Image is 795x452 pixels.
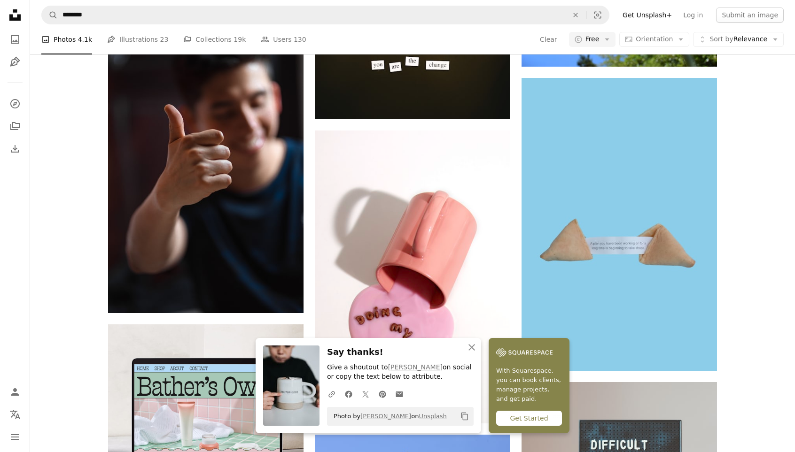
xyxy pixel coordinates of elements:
[693,32,784,47] button: Sort byRelevance
[107,24,168,54] a: Illustrations 23
[315,272,510,281] a: pink ceramic mug with love print
[6,428,24,446] button: Menu
[539,32,558,47] button: Clear
[6,117,24,136] a: Collections
[327,363,474,382] p: Give a shoutout to on social or copy the text below to attribute.
[6,30,24,49] a: Photos
[315,130,510,423] img: pink ceramic mug with love print
[374,384,391,403] a: Share on Pinterest
[522,220,717,228] a: fortune cookie
[496,345,553,360] img: file-1747939142011-51e5cc87e3c9
[357,384,374,403] a: Share on Twitter
[6,6,24,26] a: Home — Unsplash
[340,384,357,403] a: Share on Facebook
[6,94,24,113] a: Explore
[160,34,169,45] span: 23
[234,34,246,45] span: 19k
[6,405,24,424] button: Language
[42,6,58,24] button: Search Unsplash
[678,8,709,23] a: Log in
[6,139,24,158] a: Download History
[709,35,733,43] span: Sort by
[41,6,609,24] form: Find visuals sitewide
[636,35,673,43] span: Orientation
[457,408,473,424] button: Copy to clipboard
[360,413,411,420] a: [PERSON_NAME]
[327,345,474,359] h3: Say thanks!
[183,24,246,54] a: Collections 19k
[294,34,306,45] span: 130
[6,53,24,71] a: Illustrations
[391,384,408,403] a: Share over email
[496,411,562,426] div: Get Started
[709,35,767,44] span: Relevance
[716,8,784,23] button: Submit an image
[108,20,304,313] img: man wearing blue crew-neck shirt
[329,409,447,424] span: Photo by on
[496,366,562,404] span: With Squarespace, you can book clients, manage projects, and get paid.
[419,413,446,420] a: Unsplash
[108,162,304,171] a: man wearing blue crew-neck shirt
[261,24,306,54] a: Users 130
[619,32,689,47] button: Orientation
[585,35,600,44] span: Free
[617,8,678,23] a: Get Unsplash+
[315,52,510,61] a: a refrigerator door with magnets that say come, the change, and come
[388,363,443,371] a: [PERSON_NAME]
[586,6,609,24] button: Visual search
[522,78,717,371] img: fortune cookie
[569,32,616,47] button: Free
[565,6,586,24] button: Clear
[489,338,569,433] a: With Squarespace, you can book clients, manage projects, and get paid.Get Started
[6,383,24,401] a: Log in / Sign up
